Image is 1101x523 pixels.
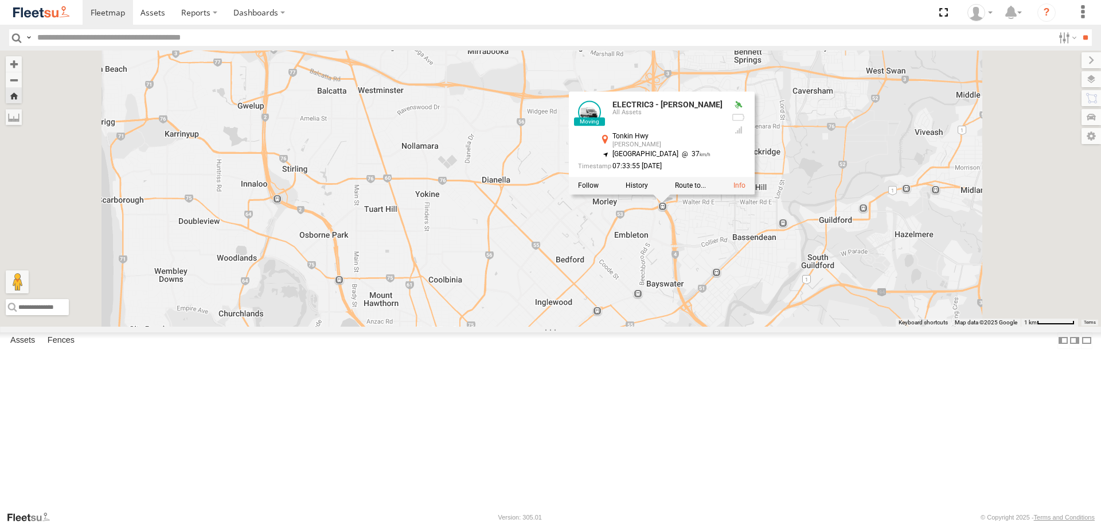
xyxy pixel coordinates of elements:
a: Visit our Website [6,512,59,523]
button: Map Scale: 1 km per 62 pixels [1021,319,1078,327]
div: Wayne Betts [963,4,997,21]
label: Dock Summary Table to the Right [1069,332,1080,349]
div: © Copyright 2025 - [981,514,1095,521]
label: Search Filter Options [1054,29,1079,46]
span: 37 [678,150,711,158]
label: Dock Summary Table to the Left [1057,332,1069,349]
label: Realtime tracking of Asset [578,182,599,190]
button: Zoom Home [6,88,22,103]
label: View Asset History [626,182,648,190]
button: Keyboard shortcuts [899,319,948,327]
button: Zoom in [6,56,22,72]
div: Version: 305.01 [498,514,542,521]
label: Map Settings [1082,128,1101,144]
a: Terms and Conditions [1034,514,1095,521]
div: Valid GPS Fix [732,101,745,110]
label: Fences [42,333,80,349]
label: Search Query [24,29,33,46]
a: ELECTRIC3 - [PERSON_NAME] [612,100,723,110]
span: [GEOGRAPHIC_DATA] [612,150,678,158]
label: Hide Summary Table [1081,332,1092,349]
span: 1 km [1024,319,1037,326]
img: fleetsu-logo-horizontal.svg [11,5,71,20]
div: [PERSON_NAME] [612,142,723,149]
i: ? [1037,3,1056,22]
label: Measure [6,109,22,125]
div: Tonkin Hwy [612,133,723,141]
div: Date/time of location update [578,163,723,171]
label: Assets [5,333,41,349]
a: View Asset Details [733,182,745,190]
div: All Assets [612,110,723,117]
div: No battery health information received from this device. [732,113,745,122]
div: GSM Signal = 4 [732,126,745,135]
label: Route To Location [675,182,706,190]
a: View Asset Details [578,101,601,124]
span: Map data ©2025 Google [955,319,1017,326]
button: Drag Pegman onto the map to open Street View [6,270,29,293]
button: Zoom out [6,72,22,88]
a: Terms [1084,320,1096,324]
